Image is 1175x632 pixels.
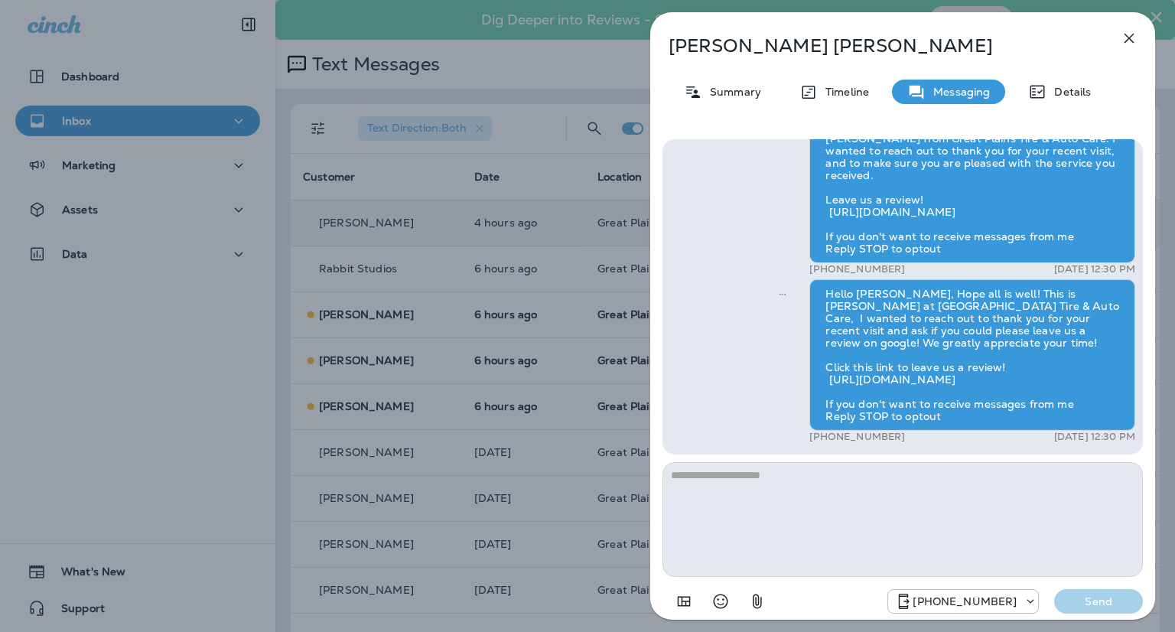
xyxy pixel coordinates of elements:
p: Timeline [818,86,869,98]
p: [DATE] 12:30 PM [1054,431,1135,443]
div: Hello [PERSON_NAME], Hope all is well! This is [PERSON_NAME] from Great Plains Tire & Auto Care. ... [809,112,1135,263]
div: Hello [PERSON_NAME], Hope all is well! This is [PERSON_NAME] at [GEOGRAPHIC_DATA] Tire & Auto Car... [809,279,1135,431]
p: [PHONE_NUMBER] [809,263,905,275]
p: Messaging [926,86,990,98]
button: Add in a premade template [669,586,699,617]
p: [DATE] 12:30 PM [1054,263,1135,275]
p: [PERSON_NAME] [PERSON_NAME] [669,35,1086,57]
div: +1 (918) 203-8556 [888,592,1038,611]
button: Select an emoji [705,586,736,617]
span: Sent [779,286,786,300]
p: [PHONE_NUMBER] [913,595,1017,608]
p: [PHONE_NUMBER] [809,431,905,443]
p: Summary [702,86,761,98]
p: Details [1046,86,1091,98]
